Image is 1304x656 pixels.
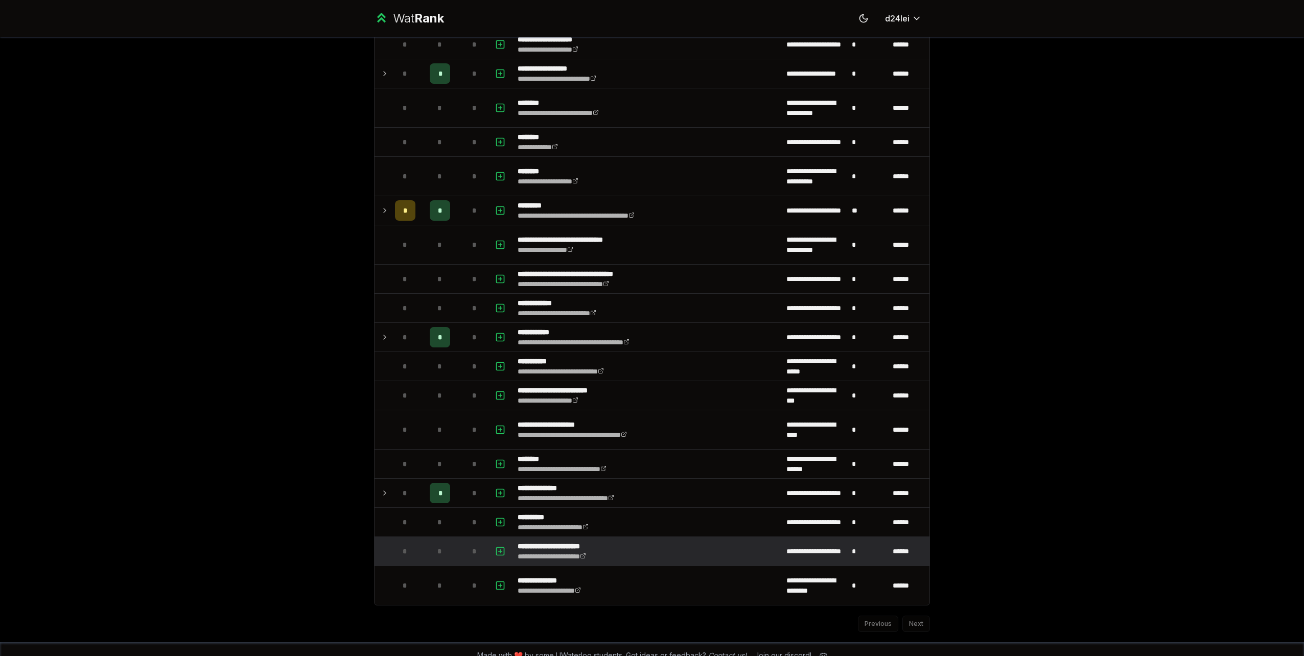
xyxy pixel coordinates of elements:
span: Rank [414,11,444,26]
button: d24lei [877,9,930,28]
span: d24lei [885,12,910,25]
a: WatRank [374,10,444,27]
div: Wat [393,10,444,27]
